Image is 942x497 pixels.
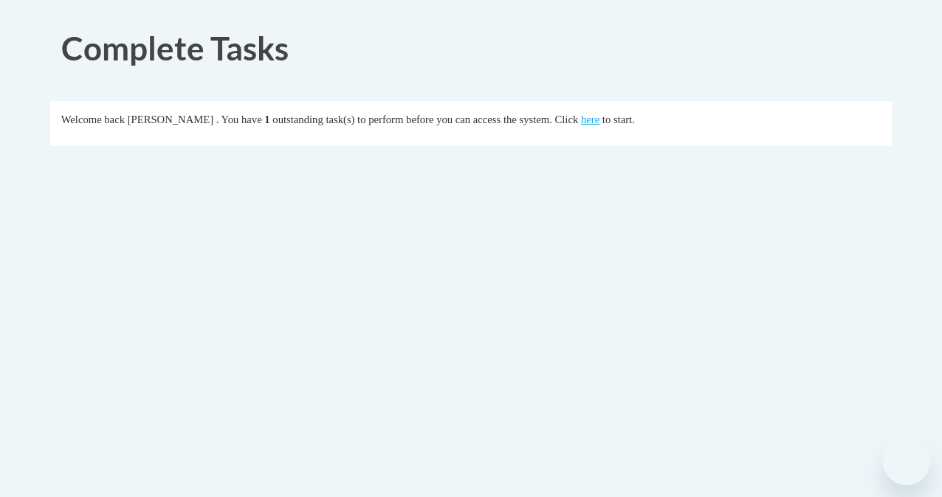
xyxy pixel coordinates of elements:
[61,29,289,67] span: Complete Tasks
[264,114,269,125] span: 1
[272,114,578,125] span: outstanding task(s) to perform before you can access the system. Click
[581,114,599,125] a: here
[61,114,125,125] span: Welcome back
[216,114,262,125] span: . You have
[883,438,930,485] iframe: Button to launch messaging window
[602,114,635,125] span: to start.
[128,114,213,125] span: [PERSON_NAME]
